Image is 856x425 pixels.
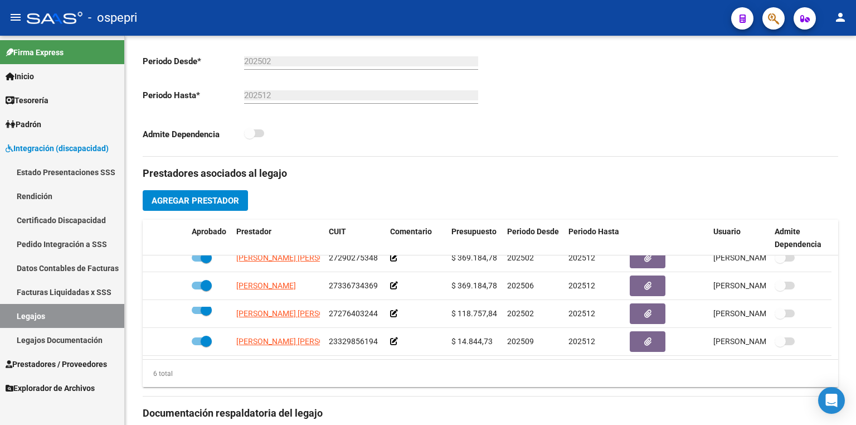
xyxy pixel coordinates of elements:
span: Periodo Desde [507,227,559,236]
p: Admite Dependencia [143,128,244,141]
span: $ 369.184,78 [451,253,497,262]
datatable-header-cell: Periodo Hasta [564,220,625,257]
span: [PERSON_NAME] [DATE] [713,337,801,346]
span: Padrón [6,118,41,131]
span: Tesorería [6,94,48,107]
span: Comentario [390,227,432,236]
div: 6 total [143,368,173,380]
span: [PERSON_NAME] [DATE] [713,309,801,318]
span: Integración (discapacidad) [6,142,109,154]
span: Periodo Hasta [568,227,619,236]
span: 202502 [507,253,534,262]
span: 202512 [568,253,595,262]
span: Prestadores / Proveedores [6,358,107,370]
span: Firma Express [6,46,64,59]
span: 202512 [568,337,595,346]
span: [PERSON_NAME] [PERSON_NAME] [236,253,357,262]
mat-icon: person [834,11,847,24]
h3: Documentación respaldatoria del legajo [143,405,838,421]
span: $ 14.844,73 [451,337,493,346]
span: Inicio [6,70,34,83]
span: 27290275348 [329,253,378,262]
datatable-header-cell: Periodo Desde [503,220,564,257]
datatable-header-cell: CUIT [324,220,386,257]
span: - ospepri [88,6,137,30]
p: Periodo Desde [143,55,244,67]
datatable-header-cell: Admite Dependencia [770,220,831,257]
span: CUIT [329,227,346,236]
span: 202502 [507,309,534,318]
mat-icon: menu [9,11,22,24]
span: 202512 [568,281,595,290]
span: Explorador de Archivos [6,382,95,394]
span: [PERSON_NAME] [236,281,296,290]
span: 27276403244 [329,309,378,318]
span: 202512 [568,309,595,318]
span: Aprobado [192,227,226,236]
span: Agregar Prestador [152,196,239,206]
span: Admite Dependencia [775,227,821,249]
span: Presupuesto [451,227,497,236]
span: 27336734369 [329,281,378,290]
span: [PERSON_NAME] [DATE] [713,253,801,262]
datatable-header-cell: Prestador [232,220,324,257]
span: Prestador [236,227,271,236]
span: $ 369.184,78 [451,281,497,290]
div: Open Intercom Messenger [818,387,845,414]
datatable-header-cell: Presupuesto [447,220,503,257]
span: [PERSON_NAME] [PERSON_NAME] [236,337,357,346]
span: 202509 [507,337,534,346]
span: 202506 [507,281,534,290]
h3: Prestadores asociados al legajo [143,166,838,181]
datatable-header-cell: Comentario [386,220,447,257]
p: Periodo Hasta [143,89,244,102]
span: 23329856194 [329,337,378,346]
datatable-header-cell: Aprobado [187,220,232,257]
button: Agregar Prestador [143,190,248,211]
span: [PERSON_NAME] [DATE] [713,281,801,290]
span: $ 118.757,84 [451,309,497,318]
datatable-header-cell: Usuario [709,220,770,257]
span: Usuario [713,227,741,236]
span: [PERSON_NAME] [PERSON_NAME] [236,309,357,318]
